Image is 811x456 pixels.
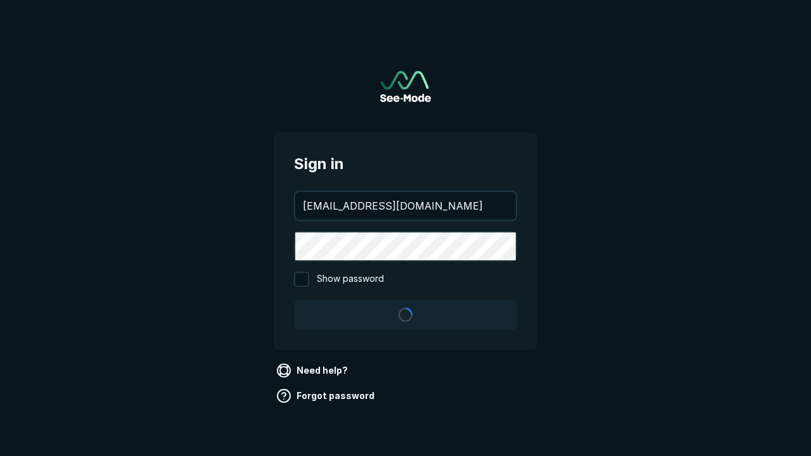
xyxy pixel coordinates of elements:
input: your@email.com [295,192,516,220]
span: Sign in [294,153,517,175]
a: Need help? [274,360,353,381]
a: Go to sign in [380,71,431,102]
img: See-Mode Logo [380,71,431,102]
a: Forgot password [274,386,380,406]
span: Show password [317,272,384,287]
